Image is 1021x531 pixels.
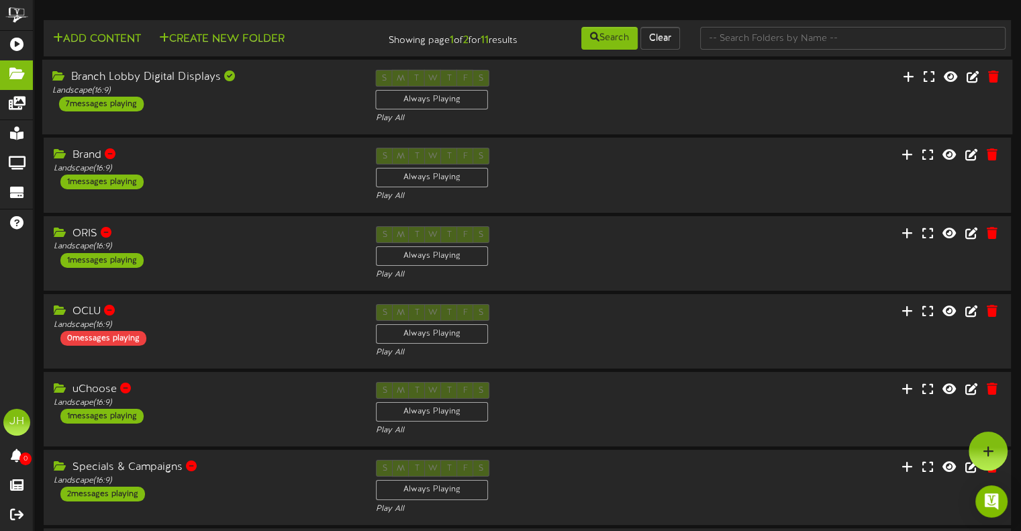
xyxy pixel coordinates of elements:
[376,324,488,344] div: Always Playing
[54,148,356,163] div: Brand
[376,246,488,266] div: Always Playing
[376,113,679,124] div: Play All
[700,27,1006,50] input: -- Search Folders by Name --
[376,402,488,422] div: Always Playing
[481,34,489,46] strong: 11
[376,168,488,187] div: Always Playing
[60,409,144,424] div: 1 messages playing
[155,31,289,48] button: Create New Folder
[59,97,144,111] div: 7 messages playing
[52,85,356,97] div: Landscape ( 16:9 )
[54,226,356,242] div: ORIS
[60,175,144,189] div: 1 messages playing
[54,320,356,331] div: Landscape ( 16:9 )
[52,70,356,85] div: Branch Lobby Digital Displays
[376,503,678,515] div: Play All
[49,31,145,48] button: Add Content
[19,452,32,465] span: 0
[376,269,678,281] div: Play All
[581,27,638,50] button: Search
[54,475,356,487] div: Landscape ( 16:9 )
[60,487,145,501] div: 2 messages playing
[376,191,678,202] div: Play All
[54,163,356,175] div: Landscape ( 16:9 )
[975,485,1008,518] div: Open Intercom Messenger
[54,397,356,409] div: Landscape ( 16:9 )
[54,241,356,252] div: Landscape ( 16:9 )
[3,409,30,436] div: JH
[376,347,678,358] div: Play All
[463,34,469,46] strong: 2
[376,425,678,436] div: Play All
[364,26,528,48] div: Showing page of for results
[60,331,146,346] div: 0 messages playing
[376,480,488,499] div: Always Playing
[54,460,356,475] div: Specials & Campaigns
[60,253,144,268] div: 1 messages playing
[640,27,680,50] button: Clear
[54,304,356,320] div: OCLU
[450,34,454,46] strong: 1
[54,382,356,397] div: uChoose
[376,90,489,109] div: Always Playing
